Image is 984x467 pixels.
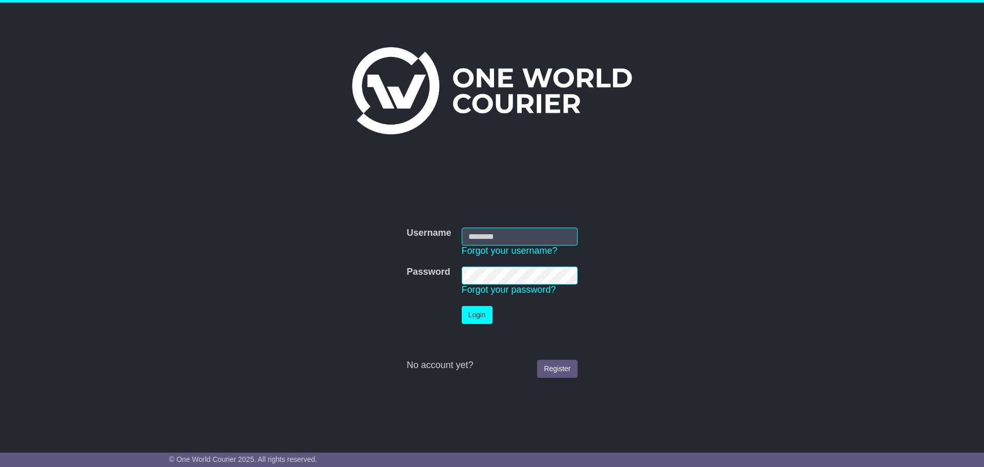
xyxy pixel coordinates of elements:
a: Forgot your username? [462,246,558,256]
img: One World [352,47,632,134]
label: Password [406,267,450,278]
a: Register [537,360,577,378]
button: Login [462,306,493,324]
span: © One World Courier 2025. All rights reserved. [169,455,317,463]
label: Username [406,228,451,239]
a: Forgot your password? [462,285,556,295]
div: No account yet? [406,360,577,371]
